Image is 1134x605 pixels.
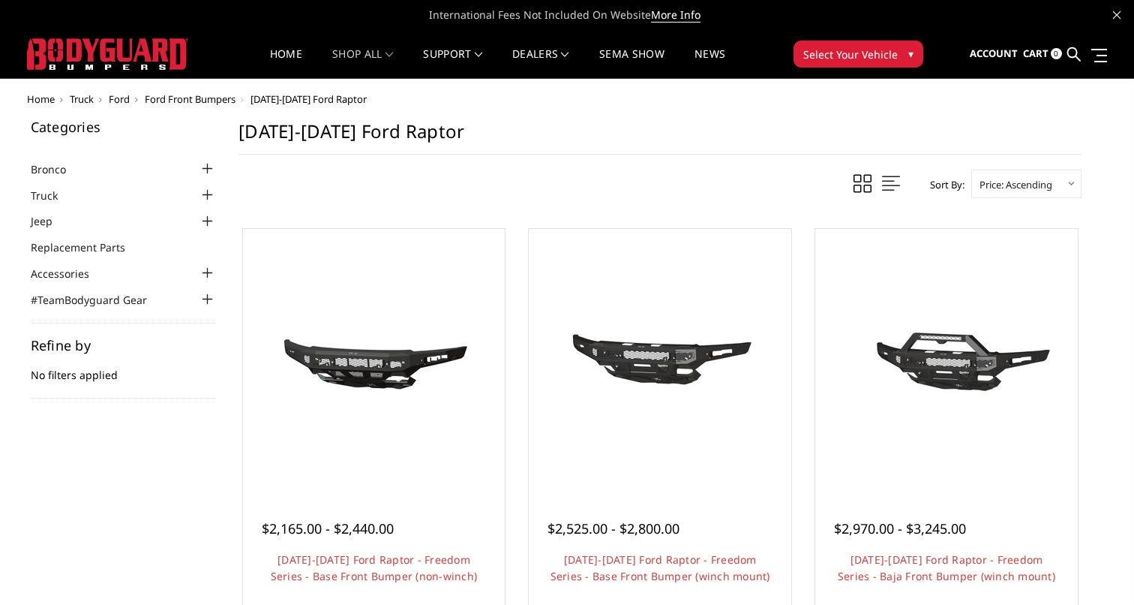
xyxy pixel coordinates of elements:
a: Support [423,49,482,78]
a: News [694,49,725,78]
a: [DATE]-[DATE] Ford Raptor - Freedom Series - Baja Front Bumper (winch mount) [838,552,1055,583]
a: Accessories [31,266,108,281]
span: [DATE]-[DATE] Ford Raptor [250,92,367,106]
img: BODYGUARD BUMPERS [27,38,188,70]
img: 2021-2025 Ford Raptor - Freedom Series - Base Front Bumper (winch mount) [540,304,780,417]
a: Ford Front Bumpers [145,92,235,106]
span: $2,970.00 - $3,245.00 [834,519,966,537]
a: Truck [31,188,76,203]
span: Select Your Vehicle [803,47,898,62]
a: SEMA Show [599,49,664,78]
button: Select Your Vehicle [793,41,923,68]
span: $2,525.00 - $2,800.00 [547,519,679,537]
a: [DATE]-[DATE] Ford Raptor - Freedom Series - Base Front Bumper (non-winch) [271,552,478,583]
a: Truck [70,92,94,106]
span: $2,165.00 - $2,440.00 [262,519,394,537]
a: Bronco [31,161,85,177]
a: Account [970,34,1018,74]
h5: Refine by [31,339,217,352]
a: 2021-2025 Ford Raptor - Freedom Series - Base Front Bumper (non-winch) 2021-2025 Ford Raptor - Fr... [247,233,502,488]
span: 0 [1051,48,1062,59]
a: More Info [651,8,700,23]
a: 2021-2025 Ford Raptor - Freedom Series - Base Front Bumper (winch mount) [532,233,787,488]
label: Sort By: [922,173,964,196]
a: Home [27,92,55,106]
a: Replacement Parts [31,239,144,255]
span: ▾ [908,46,913,62]
span: Account [970,47,1018,60]
a: Dealers [512,49,569,78]
a: shop all [332,49,393,78]
a: Jeep [31,213,71,229]
div: No filters applied [31,339,217,399]
a: #TeamBodyguard Gear [31,292,166,308]
a: Cart 0 [1023,34,1062,74]
h5: Categories [31,120,217,134]
a: [DATE]-[DATE] Ford Raptor - Freedom Series - Base Front Bumper (winch mount) [550,552,770,583]
a: Ford [109,92,130,106]
a: 2021-2025 Ford Raptor - Freedom Series - Baja Front Bumper (winch mount) 2021-2025 Ford Raptor - ... [819,233,1074,488]
a: Home [270,49,302,78]
h1: [DATE]-[DATE] Ford Raptor [238,120,1081,155]
span: Cart [1023,47,1048,60]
